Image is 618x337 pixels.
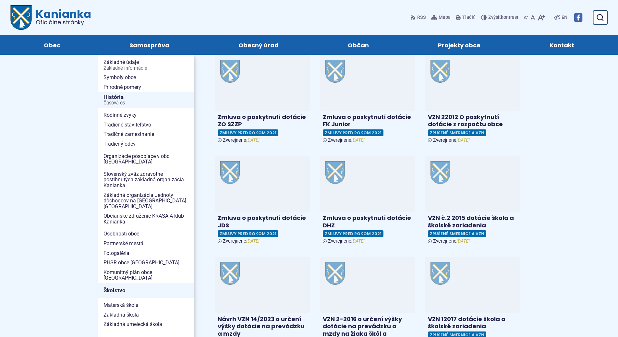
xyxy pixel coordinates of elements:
[103,285,189,295] span: Školstvo
[103,129,189,139] span: Tradičné zamestnanie
[215,55,310,146] a: Zmluva o poskytnutí dotácie ZO SZZP Zmluvy pred rokom 2021 Zverejnené[DATE]
[218,114,307,128] h4: Zmluva o poskytnutí dotácie ZO SZZP
[98,310,194,320] a: Základná škola
[238,35,279,55] span: Obecný úrad
[98,258,194,268] a: PHSR obce [GEOGRAPHIC_DATA]
[428,316,517,330] h4: VZN 12017 dotácie škola a školské zariadenia
[103,319,189,329] span: Základná umelecká škola
[103,73,189,82] span: Symboly obce
[351,238,365,244] em: [DATE]
[417,14,426,21] span: RSS
[98,283,194,298] a: Školstvo
[536,11,546,24] button: Zväčšiť veľkosť písma
[98,229,194,239] a: Osobnosti obce
[562,14,567,21] span: EN
[98,248,194,258] a: Fotogaléria
[98,92,194,108] a: HistóriaČasová os
[320,55,415,146] a: Zmluva o poskytnutí dotácie FK Junior Zmluvy pred rokom 2021 Zverejnené[DATE]
[438,35,480,55] span: Projekty obce
[430,11,452,24] a: Mapa
[16,35,88,55] a: Obec
[218,230,278,237] span: Zmluvy pred rokom 2021
[323,114,412,128] h4: Zmluva o poskytnutí dotácie FK Junior
[215,156,310,247] a: Zmluva o poskytnutí dotácie JDS Zmluvy pred rokom 2021 Zverejnené[DATE]
[98,300,194,310] a: Materská škola
[481,11,520,24] button: Zvýšiťkontrast
[522,11,529,24] button: Zmenšiť veľkosť písma
[103,248,189,258] span: Fotogaléria
[98,82,194,92] a: Prírodné pomery
[320,156,415,247] a: Zmluva o poskytnutí dotácie DHZ Zmluvy pred rokom 2021 Zverejnené[DATE]
[439,14,451,21] span: Mapa
[103,190,189,211] span: Základná organizácia Jednoty dôchodcov na [GEOGRAPHIC_DATA] [GEOGRAPHIC_DATA]
[328,238,365,244] span: Zverejnené
[348,35,369,55] span: Občan
[428,214,517,229] h4: VZN č.2 2015 dotácie škola a školské zariadenia
[98,211,194,226] a: Občianske združenie KRASA A-klub Kanianka
[433,138,470,143] span: Zverejnené
[425,156,520,247] a: VZN č.2 2015 dotácie škola a školské zariadenia Zrušené smernice a VZN Zverejnené[DATE]
[560,14,569,21] a: EN
[98,268,194,283] a: Komunitný plán obce [GEOGRAPHIC_DATA]
[425,55,520,146] a: VZN 22012 O poskytnutí dotácie z rozpočtu obce Zrušené smernice a VZN Zverejnené[DATE]
[488,15,518,20] span: kontrast
[323,214,412,229] h4: Zmluva o poskytnutí dotácie DHZ
[428,114,517,128] h4: VZN 22012 O poskytnutí dotácie z rozpočtu obce
[428,129,486,136] span: Zrušené smernice a VZN
[103,82,189,92] span: Prírodné pomery
[550,35,574,55] span: Kontakt
[323,230,383,237] span: Zmluvy pred rokom 2021
[98,169,194,190] a: Slovenský zväz zdravotne postihnutých základná organizácia Kanianka
[98,120,194,130] a: Tradičné staviteľstvo
[103,169,189,190] span: Slovenský zväz zdravotne postihnutých základná organizácia Kanianka
[103,92,189,108] span: História
[10,5,32,30] img: Prejsť na domovskú stránku
[103,211,189,226] span: Občianske združenie KRASA A-klub Kanianka
[488,15,501,20] span: Zvýšiť
[323,129,383,136] span: Zmluvy pred rokom 2021
[103,229,189,239] span: Osobnosti obce
[103,300,189,310] span: Materská škola
[246,138,260,143] em: [DATE]
[101,35,197,55] a: Samospráva
[210,35,307,55] a: Obecný úrad
[410,35,509,55] a: Projekty obce
[454,11,476,24] button: Tlačiť
[411,11,427,24] a: RSS
[98,139,194,149] a: Tradičný odev
[428,230,486,237] span: Zrušené smernice a VZN
[574,13,582,22] img: Prejsť na Facebook stránku
[103,57,189,73] span: Základné údaje
[433,238,470,244] span: Zverejnené
[98,319,194,329] a: Základná umelecká škola
[98,151,194,167] a: Organizácie pôsobiace v obci [GEOGRAPHIC_DATA]
[98,57,194,73] a: Základné údajeZákladné informácie
[98,129,194,139] a: Tradičné zamestnanie
[320,35,397,55] a: Občan
[10,5,91,30] a: Logo Kanianka, prejsť na domovskú stránku.
[44,35,60,55] span: Obec
[103,310,189,320] span: Základná škola
[103,151,189,167] span: Organizácie pôsobiace v obci [GEOGRAPHIC_DATA]
[103,120,189,130] span: Tradičné staviteľstvo
[218,129,278,136] span: Zmluvy pred rokom 2021
[456,138,470,143] em: [DATE]
[218,214,307,229] h4: Zmluva o poskytnutí dotácie JDS
[522,35,602,55] a: Kontakt
[246,238,260,244] em: [DATE]
[32,8,91,25] span: Kanianka
[103,239,189,248] span: Partnerské mestá
[98,190,194,211] a: Základná organizácia Jednoty dôchodcov na [GEOGRAPHIC_DATA] [GEOGRAPHIC_DATA]
[129,35,169,55] span: Samospráva
[103,101,189,106] span: Časová os
[98,239,194,248] a: Partnerské mestá
[103,66,189,71] span: Základné informácie
[328,138,365,143] span: Zverejnené
[103,139,189,149] span: Tradičný odev
[223,238,260,244] span: Zverejnené
[98,73,194,82] a: Symboly obce
[351,138,365,143] em: [DATE]
[223,138,260,143] span: Zverejnené
[103,268,189,283] span: Komunitný plán obce [GEOGRAPHIC_DATA]
[103,110,189,120] span: Rodinné zvyky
